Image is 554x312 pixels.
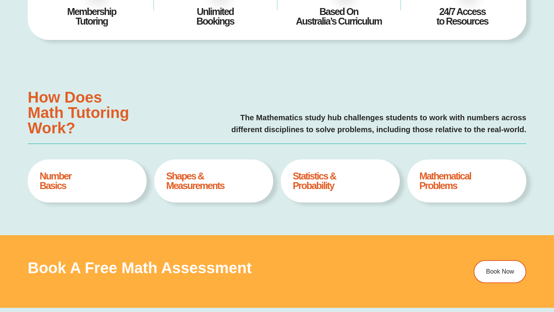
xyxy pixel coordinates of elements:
[28,260,421,275] h3: Book a Free Math Assessment
[289,7,389,26] h4: Based On Australia’s Curriculum
[412,7,512,26] h4: 24/7 Access to Resources
[166,171,261,191] h4: Shapes & Measurements
[196,1,207,12] button: Text
[42,7,142,26] h4: Membership Tutoring
[149,112,526,136] p: The Mathematics study hub challenges students to work with numbers across different disciplines t...
[207,1,218,12] button: Draw
[422,225,554,312] iframe: Chat Widget
[165,7,265,26] h4: Unlimited Bookings
[218,1,229,12] button: Add or edit images
[40,171,135,191] h4: Number Basics
[81,1,92,12] span: of ⁨0⁩
[419,171,514,191] h4: Mathematical Problems
[28,90,141,136] h3: How Does Math Tutoring Work?
[293,171,388,191] h4: Statistics & Probability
